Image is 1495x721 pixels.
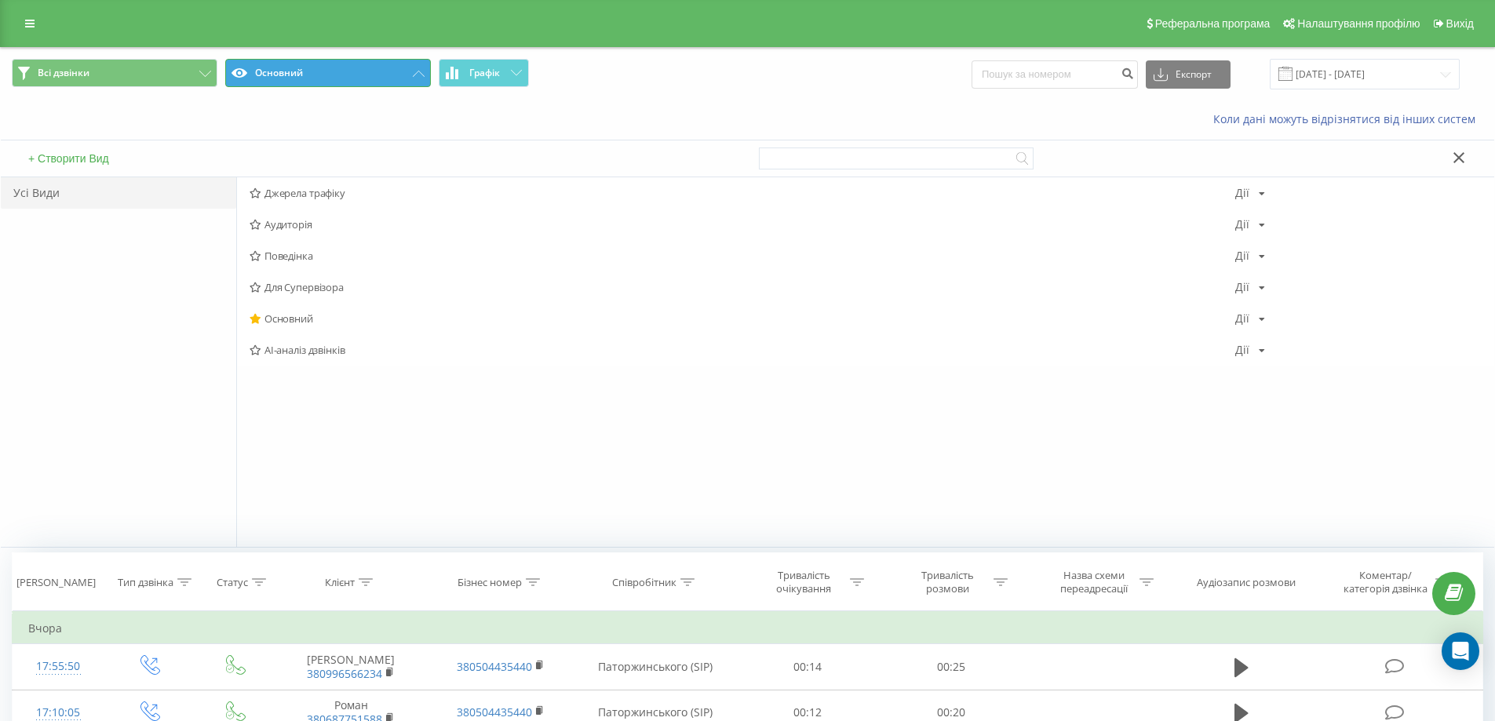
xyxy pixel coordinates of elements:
a: 380504435440 [457,705,532,719]
div: Дії [1235,344,1249,355]
span: Для Супервізора [250,282,1235,293]
span: Налаштування профілю [1297,17,1420,30]
div: Назва схеми переадресації [1052,569,1136,595]
td: 00:25 [880,644,1023,690]
div: Усі Види [1,177,236,209]
td: [PERSON_NAME] [276,644,425,690]
span: Реферальна програма [1155,17,1271,30]
div: Дії [1235,219,1249,230]
span: Основний [250,313,1235,324]
div: Дії [1235,188,1249,198]
td: Вчора [13,613,1483,644]
a: 380504435440 [457,659,532,674]
div: Дії [1235,313,1249,324]
div: Клієнт [325,576,355,589]
div: Тривалість розмови [906,569,990,595]
div: 17:55:50 [28,651,89,682]
button: Експорт [1146,60,1231,89]
a: 380996566234 [307,666,382,681]
td: 00:14 [736,644,880,690]
a: Коли дані можуть відрізнятися вiд інших систем [1213,111,1483,126]
input: Пошук за номером [972,60,1138,89]
button: Всі дзвінки [12,59,217,87]
span: Поведінка [250,250,1235,261]
span: Графік [469,67,500,78]
button: Графік [439,59,529,87]
button: + Створити Вид [24,151,114,166]
button: Основний [225,59,431,87]
div: Дії [1235,282,1249,293]
div: Тип дзвінка [118,576,173,589]
span: AI-аналіз дзвінків [250,344,1235,355]
div: Дії [1235,250,1249,261]
span: Аудиторія [250,219,1235,230]
span: Всі дзвінки [38,67,89,79]
div: Коментар/категорія дзвінка [1340,569,1431,595]
div: Співробітник [612,576,676,589]
div: [PERSON_NAME] [16,576,96,589]
div: Open Intercom Messenger [1442,632,1479,670]
button: Закрити [1448,151,1471,167]
td: Паторжинського (SIP) [575,644,736,690]
div: Статус [217,576,248,589]
span: Вихід [1446,17,1474,30]
div: Тривалість очікування [762,569,846,595]
div: Аудіозапис розмови [1197,576,1296,589]
span: Джерела трафіку [250,188,1235,198]
div: Бізнес номер [458,576,522,589]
